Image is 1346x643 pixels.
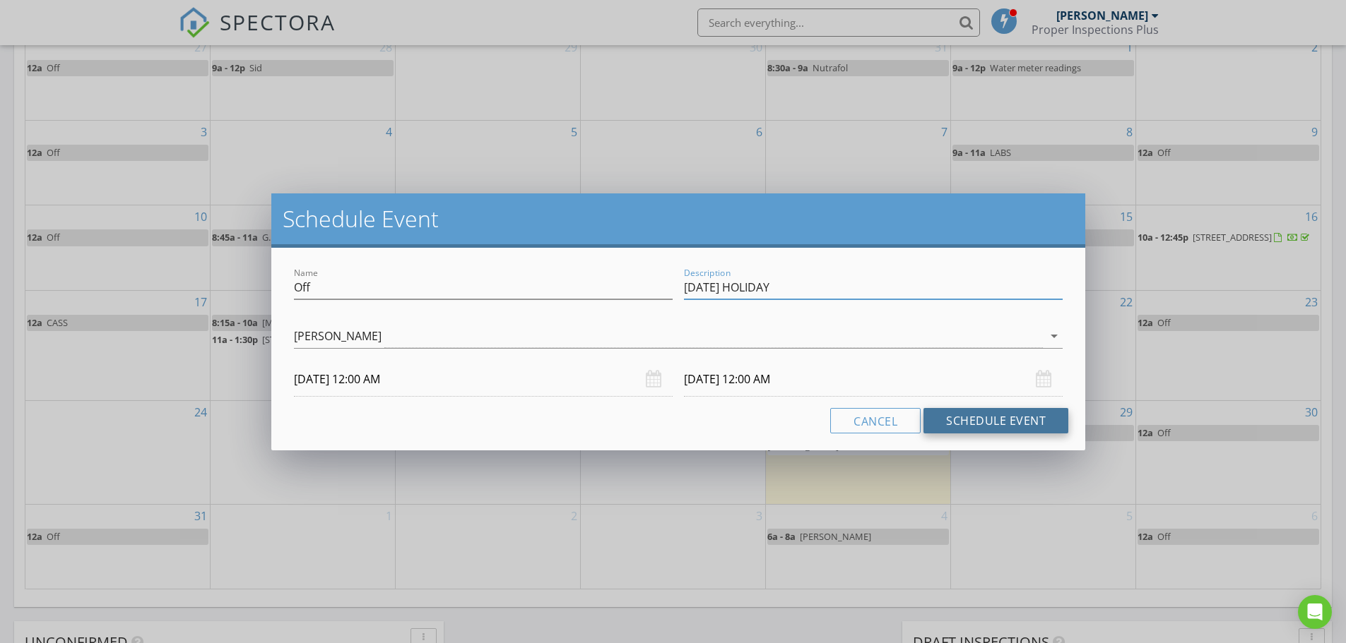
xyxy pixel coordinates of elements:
div: [PERSON_NAME] [294,330,382,342]
input: Select date [684,362,1063,397]
button: Cancel [830,408,921,433]
i: arrow_drop_down [1046,327,1063,344]
h2: Schedule Event [283,205,1074,233]
input: Select date [294,362,673,397]
div: Open Intercom Messenger [1298,595,1332,629]
button: Schedule Event [923,408,1068,433]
